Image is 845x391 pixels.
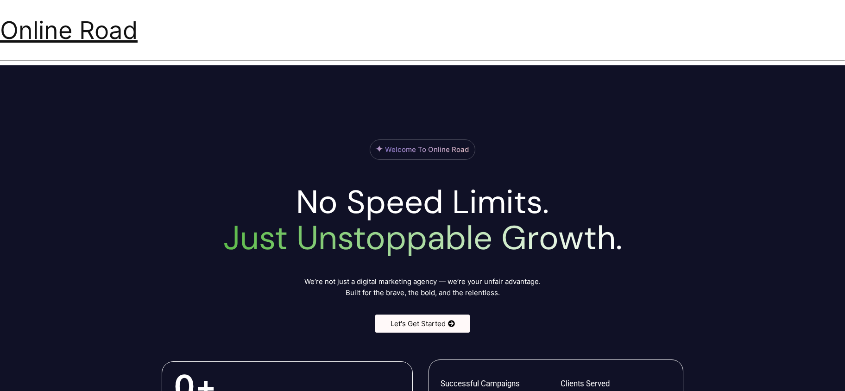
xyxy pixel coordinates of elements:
p: We’re not just a digital marketing agency — we’re your unfair advantage. Built for the brave, the... [243,276,602,298]
p: Successful Campaigns [441,378,520,390]
span: Welcome To Online Road [385,145,469,154]
span: Just Unstoppable Growth. [223,216,622,259]
a: Let's Get Started [375,315,469,333]
span: Let's Get Started [391,320,446,327]
h2: No Speed Limits. [158,184,687,256]
p: Clients Served [561,378,610,390]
